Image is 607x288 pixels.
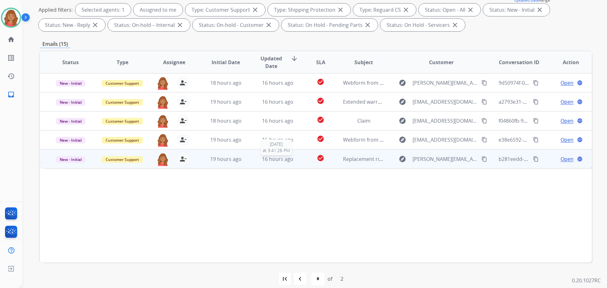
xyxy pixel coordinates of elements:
span: 18 hours ago [210,117,242,124]
span: Customer Support [102,137,143,144]
div: Status: On-hold - Customer [193,19,279,31]
mat-icon: content_copy [533,156,539,162]
mat-icon: arrow_downward [291,55,298,62]
mat-icon: close [467,6,474,14]
span: 9d50974f-0725-4adf-b697-40d9cb96033f [499,79,593,86]
mat-icon: language [577,156,583,162]
span: Open [561,79,573,87]
span: 16 hours ago [262,98,293,105]
mat-icon: language [577,118,583,124]
span: 19 hours ago [210,136,242,143]
mat-icon: explore [399,98,406,106]
span: Open [561,98,573,106]
div: Type: Customer Support [185,3,265,16]
span: 18 hours ago [210,79,242,86]
span: Replacement ring link in email [343,156,414,162]
span: 16 hours ago [262,156,293,162]
mat-icon: close [536,6,543,14]
mat-icon: content_copy [533,80,539,86]
div: Type: Shipping Protection [268,3,351,16]
mat-icon: check_circle [317,78,324,86]
mat-icon: person_remove [179,98,187,106]
span: f04860fb-96ef-45d7-9c47-86cd3ee15c3a [499,117,592,124]
div: Status: New - Initial [483,3,550,16]
span: 16 hours ago [262,79,293,86]
mat-icon: explore [399,136,406,144]
mat-icon: close [91,21,99,29]
span: Initial Date [212,58,240,66]
mat-icon: close [265,21,273,29]
span: Updated Date [257,55,286,70]
span: Webform from [PERSON_NAME][EMAIL_ADDRESS][PERSON_NAME][DOMAIN_NAME] on [DATE] [343,79,565,86]
span: 19 hours ago [210,98,242,105]
img: agent-avatar [156,153,169,166]
span: [DATE] [263,141,290,147]
mat-icon: home [7,36,15,43]
mat-icon: check_circle [317,135,324,143]
span: SLA [316,58,325,66]
mat-icon: content_copy [481,118,487,124]
mat-icon: explore [399,79,406,87]
span: b281eedd-a4bc-4273-aca4-fbedb428048f [499,156,595,162]
div: Status: New - Reply [39,19,105,31]
mat-icon: inbox [7,91,15,98]
span: New - Initial [56,99,85,106]
mat-icon: check_circle [317,154,324,162]
span: Type [117,58,128,66]
mat-icon: language [577,137,583,143]
span: a2793e31-60ad-4212-8e69-2ada3a6bde24 [499,98,597,105]
span: Customer [429,58,454,66]
mat-icon: content_copy [481,80,487,86]
div: Selected agents: 1 [75,3,131,16]
span: Customer Support [102,80,143,87]
span: New - Initial [56,118,85,125]
mat-icon: person_remove [179,79,187,87]
p: Applied filters: [39,6,73,14]
mat-icon: close [451,21,459,29]
span: 16 hours ago [262,136,293,143]
span: Customer Support [102,118,143,125]
mat-icon: list_alt [7,54,15,62]
mat-icon: content_copy [533,137,539,143]
mat-icon: language [577,99,583,105]
span: Extended warranty? [343,98,390,105]
p: Emails (15) [40,40,71,48]
img: agent-avatar [156,133,169,147]
mat-icon: close [251,6,259,14]
span: Open [561,136,573,144]
mat-icon: person_remove [179,136,187,144]
div: Type: Reguard CS [353,3,416,16]
div: Status: On Hold - Servicers [380,19,465,31]
span: [EMAIL_ADDRESS][DOMAIN_NAME] [413,98,478,106]
mat-icon: check_circle [317,116,324,124]
span: Claim [357,117,371,124]
span: [PERSON_NAME][EMAIL_ADDRESS][PERSON_NAME][DOMAIN_NAME] [413,79,478,87]
mat-icon: explore [399,117,406,125]
mat-icon: close [402,6,410,14]
div: 2 [335,273,348,285]
mat-icon: content_copy [481,156,487,162]
span: Open [561,117,573,125]
img: agent-avatar [156,95,169,109]
span: 16 hours ago [262,117,293,124]
mat-icon: language [577,80,583,86]
div: Assigned to me [133,3,183,16]
span: e38e6592-039c-464a-889e-be187cef9d44 [499,136,595,143]
img: avatar [2,9,20,27]
span: [EMAIL_ADDRESS][DOMAIN_NAME] [413,117,478,125]
span: Assignee [163,58,185,66]
span: Open [561,155,573,163]
img: agent-avatar [156,114,169,128]
mat-icon: check_circle [317,97,324,105]
span: Customer Support [102,156,143,163]
span: Customer Support [102,99,143,106]
mat-icon: person_remove [179,155,187,163]
mat-icon: close [364,21,371,29]
span: Conversation ID [499,58,539,66]
mat-icon: content_copy [533,118,539,124]
span: New - Initial [56,137,85,144]
mat-icon: navigate_before [296,275,304,283]
mat-icon: first_page [281,275,289,283]
div: Status: On-hold – Internal [108,19,190,31]
p: 0.20.1027RC [572,277,601,284]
